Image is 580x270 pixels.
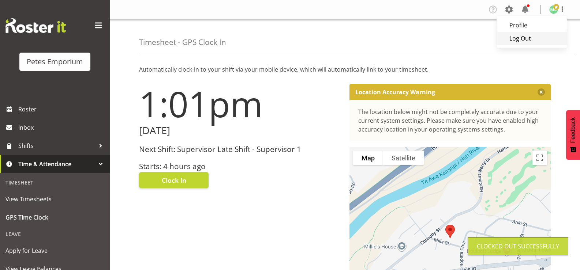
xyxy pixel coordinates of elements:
button: Show street map [353,151,383,165]
h4: Timesheet - GPS Clock In [139,38,226,46]
h3: Next Shift: Supervisor Late Shift - Supervisor 1 [139,145,341,153]
div: Timesheet [2,175,108,190]
img: melissa-cowen2635.jpg [549,5,558,14]
span: Shifts [18,140,95,151]
a: Profile [497,19,567,32]
a: Apply for Leave [2,242,108,260]
a: GPS Time Clock [2,208,108,227]
span: Clock In [162,175,186,185]
a: Log Out [497,32,567,45]
button: Clock In [139,172,209,188]
div: Leave [2,227,108,242]
p: Location Accuracy Warning [355,88,435,96]
button: Close message [538,88,545,96]
img: Rosterit website logo [5,18,66,33]
button: Show satellite imagery [383,151,424,165]
h1: 1:01pm [139,84,341,123]
button: Feedback - Show survey [566,110,580,160]
h3: Starts: 4 hours ago [139,162,341,171]
a: View Timesheets [2,190,108,208]
h2: [DATE] [139,125,341,136]
button: Toggle fullscreen view [532,151,547,165]
div: Clocked out Successfully [477,242,559,251]
span: Feedback [570,117,576,143]
span: GPS Time Clock [5,212,104,223]
span: Apply for Leave [5,245,104,256]
span: Time & Attendance [18,159,95,170]
span: Inbox [18,122,106,133]
span: View Timesheets [5,194,104,205]
div: Petes Emporium [27,56,83,67]
span: Roster [18,104,106,115]
div: The location below might not be completely accurate due to your current system settings. Please m... [358,107,542,134]
p: Automatically clock-in to your shift via your mobile device, which will automatically link to you... [139,65,551,74]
